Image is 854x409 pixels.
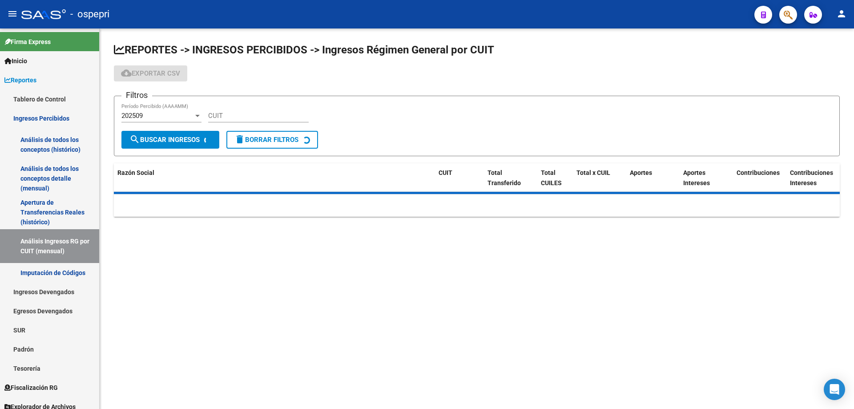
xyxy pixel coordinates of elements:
[4,56,27,66] span: Inicio
[573,163,626,193] datatable-header-cell: Total x CUIL
[576,169,610,176] span: Total x CUIL
[7,8,18,19] mat-icon: menu
[680,163,733,193] datatable-header-cell: Aportes Intereses
[121,68,132,78] mat-icon: cloud_download
[487,169,521,186] span: Total Transferido
[733,163,786,193] datatable-header-cell: Contribuciones
[484,163,537,193] datatable-header-cell: Total Transferido
[117,169,154,176] span: Razón Social
[4,383,58,393] span: Fiscalización RG
[234,136,298,144] span: Borrar Filtros
[234,134,245,145] mat-icon: delete
[683,169,710,186] span: Aportes Intereses
[121,89,152,101] h3: Filtros
[790,169,833,186] span: Contribuciones Intereses
[836,8,847,19] mat-icon: person
[541,169,562,186] span: Total CUILES
[121,112,143,120] span: 202509
[114,163,435,193] datatable-header-cell: Razón Social
[226,131,318,149] button: Borrar Filtros
[786,163,840,193] datatable-header-cell: Contribuciones Intereses
[537,163,573,193] datatable-header-cell: Total CUILES
[626,163,680,193] datatable-header-cell: Aportes
[114,65,187,81] button: Exportar CSV
[824,379,845,400] div: Open Intercom Messenger
[129,136,200,144] span: Buscar Ingresos
[129,134,140,145] mat-icon: search
[114,44,494,56] span: REPORTES -> INGRESOS PERCIBIDOS -> Ingresos Régimen General por CUIT
[630,169,652,176] span: Aportes
[4,37,51,47] span: Firma Express
[121,69,180,77] span: Exportar CSV
[435,163,484,193] datatable-header-cell: CUIT
[70,4,109,24] span: - ospepri
[121,131,219,149] button: Buscar Ingresos
[737,169,780,176] span: Contribuciones
[439,169,452,176] span: CUIT
[4,75,36,85] span: Reportes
